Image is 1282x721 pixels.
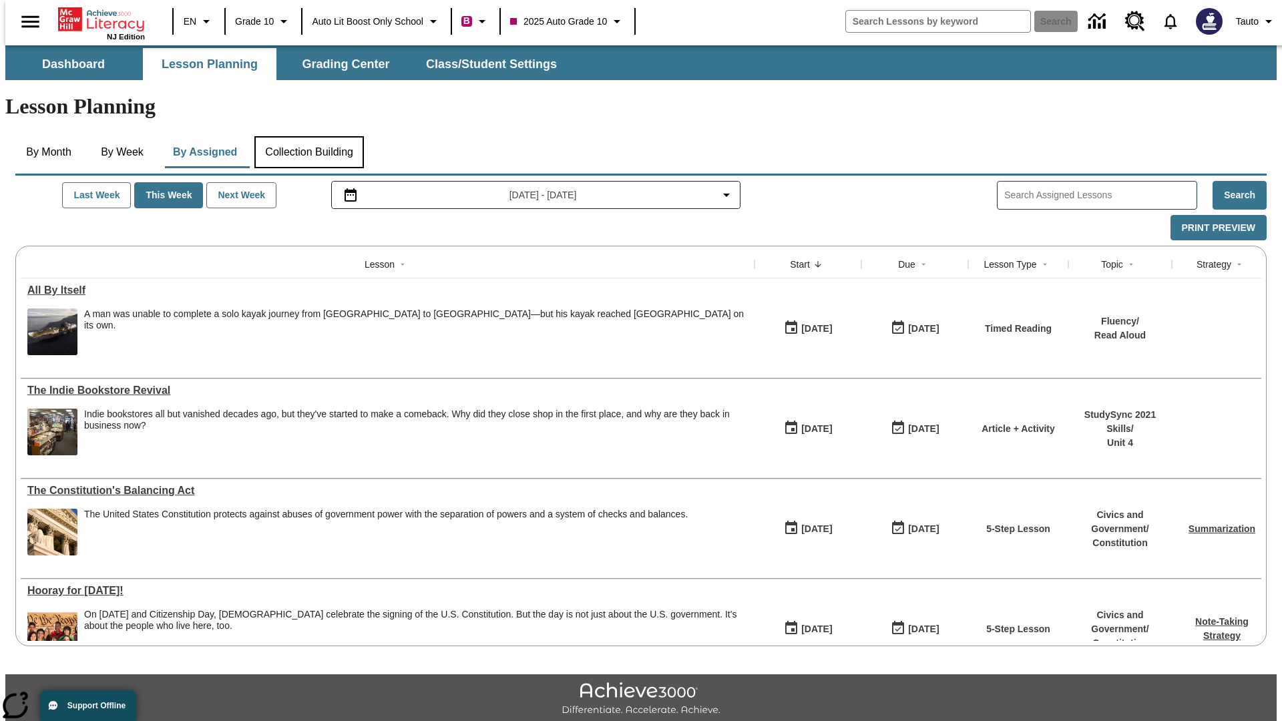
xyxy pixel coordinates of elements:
[463,13,470,29] span: B
[184,15,196,29] span: EN
[67,701,126,710] span: Support Offline
[886,416,943,441] button: 09/24/25: Last day the lesson can be accessed
[1153,4,1188,39] a: Notifications
[1094,328,1146,342] p: Read Aloud
[986,622,1050,636] p: 5-Step Lesson
[810,256,826,272] button: Sort
[1196,8,1223,35] img: Avatar
[846,11,1030,32] input: search field
[908,621,939,638] div: [DATE]
[779,516,837,541] button: 09/23/25: First time the lesson was available
[5,48,569,80] div: SubNavbar
[27,609,77,656] img: A group of children smile against a background showing the U.S. Constitution, with the first line...
[40,690,136,721] button: Support Offline
[510,15,607,29] span: 2025 Auto Grade 10
[230,9,297,33] button: Grade: Grade 10, Select a grade
[1004,186,1197,205] input: Search Assigned Lessons
[1213,181,1267,210] button: Search
[27,385,748,397] div: The Indie Bookstore Revival
[27,385,748,397] a: The Indie Bookstore Revival, Lessons
[886,616,943,642] button: 09/23/25: Last day the lesson can be accessed
[62,182,131,208] button: Last Week
[162,57,258,72] span: Lesson Planning
[27,284,748,296] div: All By Itself
[982,422,1055,436] p: Article + Activity
[1075,408,1165,436] p: StudySync 2021 Skills /
[89,136,156,168] button: By Week
[312,15,423,29] span: Auto Lit Boost only School
[11,2,50,41] button: Open side menu
[337,187,735,203] button: Select the date range menu item
[279,48,413,80] button: Grading Center
[1094,314,1146,328] p: Fluency /
[915,256,931,272] button: Sort
[27,409,77,455] img: independent, or indie, bookstores are making a comeback
[27,308,77,355] img: A stained kayak riddled with barnacles resting on a beach with dark volcanic sand. A homemade kay...
[5,94,1277,119] h1: Lesson Planning
[1075,536,1165,550] p: Constitution
[790,258,810,271] div: Start
[235,15,274,29] span: Grade 10
[27,485,748,497] a: The Constitution's Balancing Act , Lessons
[801,521,832,537] div: [DATE]
[27,509,77,555] img: The U.S. Supreme Court Building displays the phrase, "Equal Justice Under Law."
[302,57,389,72] span: Grading Center
[206,182,276,208] button: Next Week
[84,609,748,656] div: On Constitution Day and Citizenship Day, Americans celebrate the signing of the U.S. Constitution...
[898,258,915,271] div: Due
[985,322,1052,336] p: Timed Reading
[395,256,411,272] button: Sort
[27,585,748,597] div: Hooray for Constitution Day!
[27,585,748,597] a: Hooray for Constitution Day!, Lessons
[1189,523,1255,534] a: Summarization
[984,258,1036,271] div: Lesson Type
[1075,436,1165,450] p: Unit 4
[306,9,447,33] button: School: Auto Lit Boost only School, Select your school
[134,182,203,208] button: This Week
[84,409,748,431] div: Indie bookstores all but vanished decades ago, but they've started to make a comeback. Why did th...
[84,308,748,355] div: A man was unable to complete a solo kayak journey from Australia to New Zealand—but his kayak rea...
[986,522,1050,536] p: 5-Step Lesson
[1170,215,1267,241] button: Print Preview
[908,421,939,437] div: [DATE]
[415,48,568,80] button: Class/Student Settings
[718,187,734,203] svg: Collapse Date Range Filter
[1123,256,1139,272] button: Sort
[1075,608,1165,636] p: Civics and Government /
[15,136,82,168] button: By Month
[1101,258,1123,271] div: Topic
[27,485,748,497] div: The Constitution's Balancing Act
[886,316,943,341] button: 09/24/25: Last day the lesson can be accessed
[1188,4,1231,39] button: Select a new avatar
[1075,508,1165,536] p: Civics and Government /
[779,316,837,341] button: 09/24/25: First time the lesson was available
[1037,256,1053,272] button: Sort
[1197,258,1231,271] div: Strategy
[84,509,688,555] div: The United States Constitution protects against abuses of government power with the separation of...
[779,416,837,441] button: 09/24/25: First time the lesson was available
[84,409,748,455] span: Indie bookstores all but vanished decades ago, but they've started to make a comeback. Why did th...
[801,320,832,337] div: [DATE]
[886,516,943,541] button: 09/23/25: Last day the lesson can be accessed
[1236,15,1259,29] span: Tauto
[1231,256,1247,272] button: Sort
[908,320,939,337] div: [DATE]
[779,616,837,642] button: 09/23/25: First time the lesson was available
[908,521,939,537] div: [DATE]
[143,48,276,80] button: Lesson Planning
[42,57,105,72] span: Dashboard
[1195,616,1249,641] a: Note-Taking Strategy
[58,6,145,33] a: Home
[178,9,220,33] button: Language: EN, Select a language
[162,136,248,168] button: By Assigned
[801,421,832,437] div: [DATE]
[58,5,145,41] div: Home
[1080,3,1117,40] a: Data Center
[84,609,748,632] div: On [DATE] and Citizenship Day, [DEMOGRAPHIC_DATA] celebrate the signing of the U.S. Constitution....
[1075,636,1165,650] p: Constitution
[254,136,364,168] button: Collection Building
[509,188,577,202] span: [DATE] - [DATE]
